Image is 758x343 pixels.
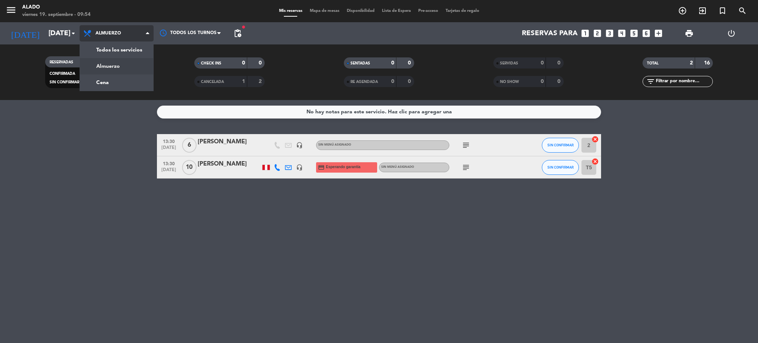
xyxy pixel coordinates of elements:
i: looks_5 [629,29,639,38]
strong: 0 [408,79,412,84]
strong: 0 [391,79,394,84]
span: CHECK INS [201,61,221,65]
a: Cena [80,74,153,91]
span: SERVIDAS [500,61,518,65]
i: [DATE] [6,25,45,41]
span: fiber_manual_record [241,25,246,29]
i: turned_in_not [718,6,727,15]
span: 6 [182,138,197,153]
span: RE AGENDADA [351,80,378,84]
span: print [685,29,694,38]
span: 13:30 [160,159,178,167]
i: cancel [591,158,599,165]
i: add_box [654,29,663,38]
div: [PERSON_NAME] [198,137,261,147]
button: menu [6,4,17,18]
span: Tarjetas de regalo [442,9,483,13]
a: Todos los servicios [80,42,153,58]
strong: 0 [541,60,544,66]
span: SIN CONFIRMAR [50,80,79,84]
span: 10 [182,160,197,175]
i: looks_one [580,29,590,38]
button: SIN CONFIRMAR [542,138,579,153]
span: SIN CONFIRMAR [547,143,574,147]
strong: 0 [259,60,263,66]
span: Pre-acceso [415,9,442,13]
span: Sin menú asignado [381,166,414,169]
button: SIN CONFIRMAR [542,160,579,175]
span: TOTAL [647,61,658,65]
span: Almuerzo [95,31,121,36]
span: Mapa de mesas [306,9,343,13]
div: No hay notas para este servicio. Haz clic para agregar una [306,108,452,116]
i: search [738,6,747,15]
strong: 16 [704,60,711,66]
i: looks_3 [605,29,614,38]
strong: 0 [242,60,245,66]
span: SIN CONFIRMAR [547,165,574,169]
div: Alado [22,4,91,11]
span: Mis reservas [275,9,306,13]
i: arrow_drop_down [69,29,78,38]
span: pending_actions [233,29,242,38]
div: viernes 19. septiembre - 09:54 [22,11,91,19]
span: Disponibilidad [343,9,378,13]
strong: 2 [259,79,263,84]
strong: 2 [690,60,693,66]
strong: 0 [408,60,412,66]
span: Lista de Espera [378,9,415,13]
span: SENTADAS [351,61,370,65]
strong: 0 [557,60,562,66]
div: LOG OUT [710,22,752,44]
span: Esperando garantía [326,164,360,170]
strong: 0 [391,60,394,66]
span: Sin menú asignado [318,143,351,146]
i: looks_4 [617,29,627,38]
span: Reservas para [522,29,578,37]
span: RESERVADAS [50,60,73,64]
i: cancel [591,136,599,143]
i: add_circle_outline [678,6,687,15]
i: looks_6 [641,29,651,38]
div: [PERSON_NAME] [198,159,261,169]
i: menu [6,4,17,16]
span: CONFIRMADA [50,72,75,76]
input: Filtrar por nombre... [655,77,712,86]
i: filter_list [646,77,655,86]
i: looks_two [593,29,602,38]
span: [DATE] [160,167,178,176]
i: subject [462,163,470,172]
i: credit_card [318,164,325,171]
span: CANCELADA [201,80,224,84]
strong: 1 [242,79,245,84]
span: [DATE] [160,145,178,154]
i: headset_mic [296,164,303,171]
i: subject [462,141,470,150]
i: headset_mic [296,142,303,149]
i: power_settings_new [727,29,736,38]
span: 13:30 [160,137,178,145]
span: NO SHOW [500,80,519,84]
a: Almuerzo [80,58,153,74]
strong: 0 [557,79,562,84]
i: exit_to_app [698,6,707,15]
strong: 0 [541,79,544,84]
